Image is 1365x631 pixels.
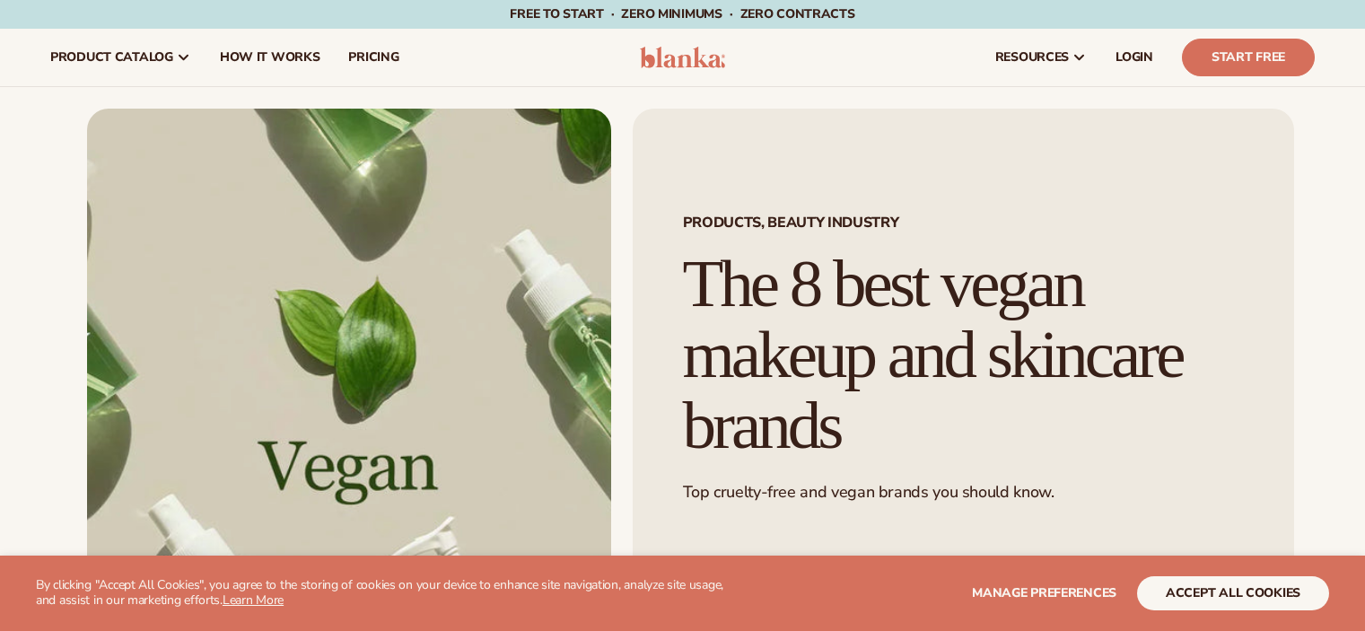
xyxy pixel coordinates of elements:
[206,29,335,86] a: How It Works
[1101,29,1168,86] a: LOGIN
[50,50,173,65] span: product catalog
[36,29,206,86] a: product catalog
[348,50,398,65] span: pricing
[36,578,744,609] p: By clicking "Accept All Cookies", you agree to the storing of cookies on your device to enhance s...
[683,249,1244,460] h1: The 8 best vegan makeup and skincare brands
[981,29,1101,86] a: resources
[995,50,1069,65] span: resources
[972,584,1116,601] span: Manage preferences
[683,481,1054,503] span: Top cruelty-free and vegan brands you should know.
[1182,39,1315,76] a: Start Free
[640,47,725,68] img: logo
[223,592,284,609] a: Learn More
[1116,50,1153,65] span: LOGIN
[334,29,413,86] a: pricing
[510,5,854,22] span: Free to start · ZERO minimums · ZERO contracts
[683,215,1244,230] span: Products, Beauty Industry
[1137,576,1329,610] button: accept all cookies
[972,576,1116,610] button: Manage preferences
[220,50,320,65] span: How It Works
